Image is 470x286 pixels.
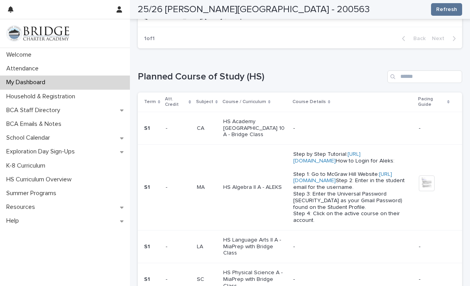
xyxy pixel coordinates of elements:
[431,3,462,16] button: Refresh
[3,190,63,197] p: Summer Programs
[6,26,69,41] img: V1C1m3IdTEidaUdm9Hs0
[3,162,52,170] p: K-8 Curriculum
[196,98,213,106] p: Subject
[293,125,412,132] p: -
[222,98,266,106] p: Course / Curriculum
[3,51,38,59] p: Welcome
[409,36,426,41] span: Back
[144,184,159,191] p: S1
[292,98,326,106] p: Course Details
[144,276,159,283] p: S1
[144,244,159,250] p: S1
[197,124,206,132] p: CA
[396,35,429,42] button: Back
[144,98,156,106] p: Term
[419,125,450,132] p: -
[293,276,412,283] p: -
[138,230,462,263] tr: S1-- LALA HS Language Arts II A - MiaPrep with Bridge Class--
[3,107,67,114] p: BCA Staff Directory
[166,124,169,132] p: -
[432,36,449,41] span: Next
[3,176,78,183] p: HS Curriculum Overview
[138,145,462,231] tr: S1-- MAMA HS Algebra II A - ALEKSStep by Step Tutorial:[URL][DOMAIN_NAME]How to Login for Aleks: ...
[3,134,56,142] p: School Calendar
[3,203,41,211] p: Resources
[419,244,450,250] p: -
[166,183,169,191] p: -
[436,6,457,13] span: Refresh
[3,65,45,72] p: Attendance
[138,112,462,144] tr: S1-- CACA HS Academy [GEOGRAPHIC_DATA] 10 A - Bridge Class--
[197,242,205,250] p: LA
[3,93,81,100] p: Household & Registration
[166,275,169,283] p: -
[138,29,161,48] p: 1 of 1
[3,120,68,128] p: BCA Emails & Notes
[418,95,445,109] p: Pacing Guide
[165,95,187,109] p: Att. Credit
[293,244,412,250] p: -
[166,242,169,250] p: -
[429,35,462,42] button: Next
[3,217,25,225] p: Help
[138,4,370,15] h2: 25/26 [PERSON_NAME][GEOGRAPHIC_DATA] - 200563
[144,125,159,132] p: S1
[293,151,361,164] a: [URL][DOMAIN_NAME]
[197,183,206,191] p: MA
[138,71,384,83] h1: Planned Course of Study (HS)
[3,79,52,86] p: My Dashboard
[387,70,462,83] input: Search
[3,148,81,155] p: Exploration Day Sign-Ups
[223,118,287,138] p: HS Academy [GEOGRAPHIC_DATA] 10 A - Bridge Class
[223,237,287,256] p: HS Language Arts II A - MiaPrep with Bridge Class
[293,151,412,224] p: Step by Step Tutorial: How to Login for Aleks: Step 1: Go to McGraw Hill Website: Step 2: Enter i...
[223,184,287,191] p: HS Algebra II A - ALEKS
[197,275,206,283] p: SC
[419,276,450,283] p: -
